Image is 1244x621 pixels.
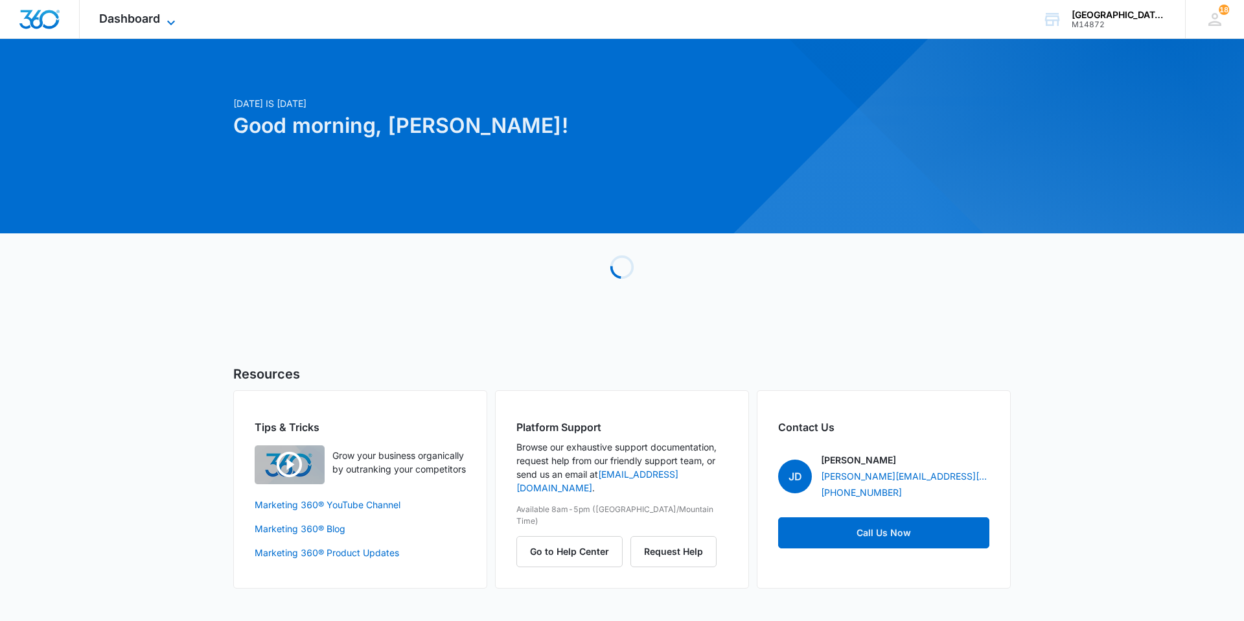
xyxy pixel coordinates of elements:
[516,504,728,527] p: Available 8am-5pm ([GEOGRAPHIC_DATA]/Mountain Time)
[821,453,896,467] p: [PERSON_NAME]
[255,522,466,535] a: Marketing 360® Blog
[516,440,728,495] p: Browse our exhaustive support documentation, request help from our friendly support team, or send...
[255,546,466,559] a: Marketing 360® Product Updates
[630,546,717,557] a: Request Help
[1072,10,1166,20] div: account name
[516,419,728,435] h2: Platform Support
[630,536,717,567] button: Request Help
[516,536,623,567] button: Go to Help Center
[332,449,466,476] p: Grow your business organically by outranking your competitors
[821,486,902,499] a: [PHONE_NUMBER]
[233,110,746,141] h1: Good morning, [PERSON_NAME]!
[233,97,746,110] p: [DATE] is [DATE]
[1219,5,1229,15] span: 18
[233,364,1011,384] h5: Resources
[778,460,812,493] span: JD
[778,419,989,435] h2: Contact Us
[255,445,325,484] img: Quick Overview Video
[1219,5,1229,15] div: notifications count
[778,517,989,548] a: Call Us Now
[821,469,989,483] a: [PERSON_NAME][EMAIL_ADDRESS][PERSON_NAME][DOMAIN_NAME]
[255,419,466,435] h2: Tips & Tricks
[516,546,630,557] a: Go to Help Center
[1072,20,1166,29] div: account id
[99,12,160,25] span: Dashboard
[255,498,466,511] a: Marketing 360® YouTube Channel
